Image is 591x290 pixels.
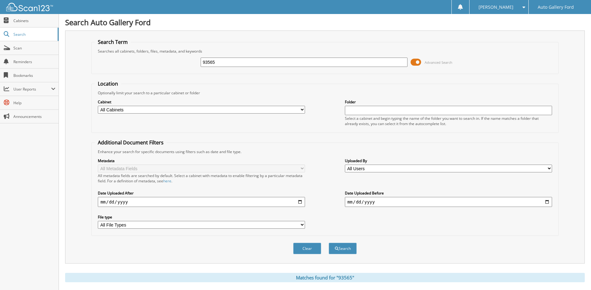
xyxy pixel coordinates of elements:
[425,60,452,65] span: Advanced Search
[98,158,305,163] label: Metadata
[13,73,55,78] span: Bookmarks
[95,90,555,96] div: Optionally limit your search to a particular cabinet or folder
[345,190,552,196] label: Date Uploaded Before
[13,18,55,23] span: Cabinets
[13,87,51,92] span: User Reports
[345,158,552,163] label: Uploaded By
[345,99,552,105] label: Folder
[98,99,305,105] label: Cabinet
[98,173,305,184] div: All metadata fields are searched by default. Select a cabinet with metadata to enable filtering b...
[95,149,555,154] div: Enhance your search for specific documents using filters such as date and file type.
[329,243,357,254] button: Search
[479,5,513,9] span: [PERSON_NAME]
[95,80,121,87] legend: Location
[6,3,53,11] img: scan123-logo-white.svg
[95,49,555,54] div: Searches all cabinets, folders, files, metadata, and keywords
[345,116,552,126] div: Select a cabinet and begin typing the name of the folder you want to search in. If the name match...
[293,243,321,254] button: Clear
[13,114,55,119] span: Announcements
[95,39,131,45] legend: Search Term
[98,190,305,196] label: Date Uploaded After
[98,197,305,207] input: start
[13,45,55,51] span: Scan
[98,214,305,220] label: File type
[13,59,55,64] span: Reminders
[13,32,55,37] span: Search
[163,178,171,184] a: here
[345,197,552,207] input: end
[65,273,585,282] div: Matches found for "93565"
[538,5,574,9] span: Auto Gallery Ford
[65,17,585,27] h1: Search Auto Gallery Ford
[95,139,167,146] legend: Additional Document Filters
[13,100,55,105] span: Help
